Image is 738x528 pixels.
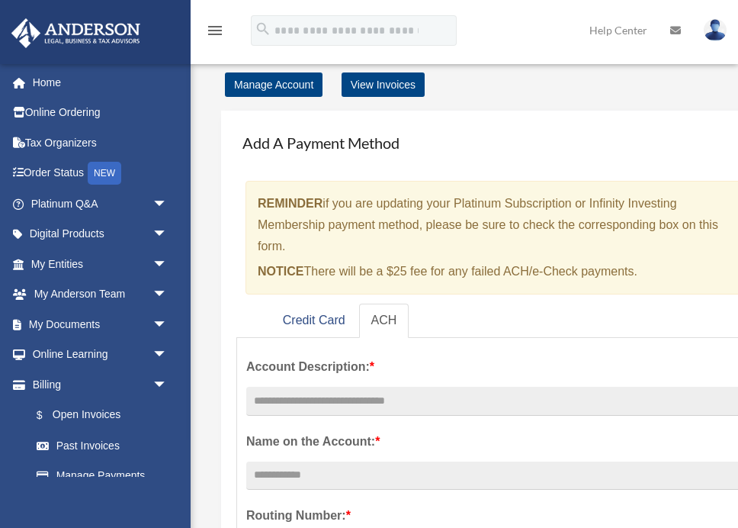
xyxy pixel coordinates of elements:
span: arrow_drop_down [152,188,183,220]
a: Platinum Q&Aarrow_drop_down [11,188,191,219]
a: Billingarrow_drop_down [11,369,191,400]
a: Digital Productsarrow_drop_down [11,219,191,250]
a: My Documentsarrow_drop_down [11,309,191,340]
strong: NOTICE [258,265,303,278]
a: Online Ordering [11,98,191,128]
span: arrow_drop_down [152,369,183,401]
strong: REMINDER [258,197,322,210]
a: View Invoices [342,72,425,97]
a: $Open Invoices [21,400,191,431]
span: arrow_drop_down [152,279,183,311]
span: $ [45,406,53,425]
a: Manage Payments [21,461,183,491]
a: Home [11,67,191,98]
a: Credit Card [271,304,358,338]
div: NEW [88,162,121,185]
a: Manage Account [225,72,322,97]
i: menu [206,21,224,40]
a: Order StatusNEW [11,158,191,189]
img: Anderson Advisors Platinum Portal [7,18,145,48]
a: ACH [359,304,409,338]
span: arrow_drop_down [152,309,183,340]
a: Online Learningarrow_drop_down [11,340,191,370]
span: arrow_drop_down [152,340,183,371]
span: arrow_drop_down [152,249,183,280]
a: menu [206,27,224,40]
i: search [255,21,271,37]
img: User Pic [704,19,727,41]
a: My Entitiesarrow_drop_down [11,249,191,279]
a: My Anderson Teamarrow_drop_down [11,279,191,310]
a: Tax Organizers [11,127,191,158]
span: arrow_drop_down [152,219,183,250]
a: Past Invoices [21,430,191,461]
